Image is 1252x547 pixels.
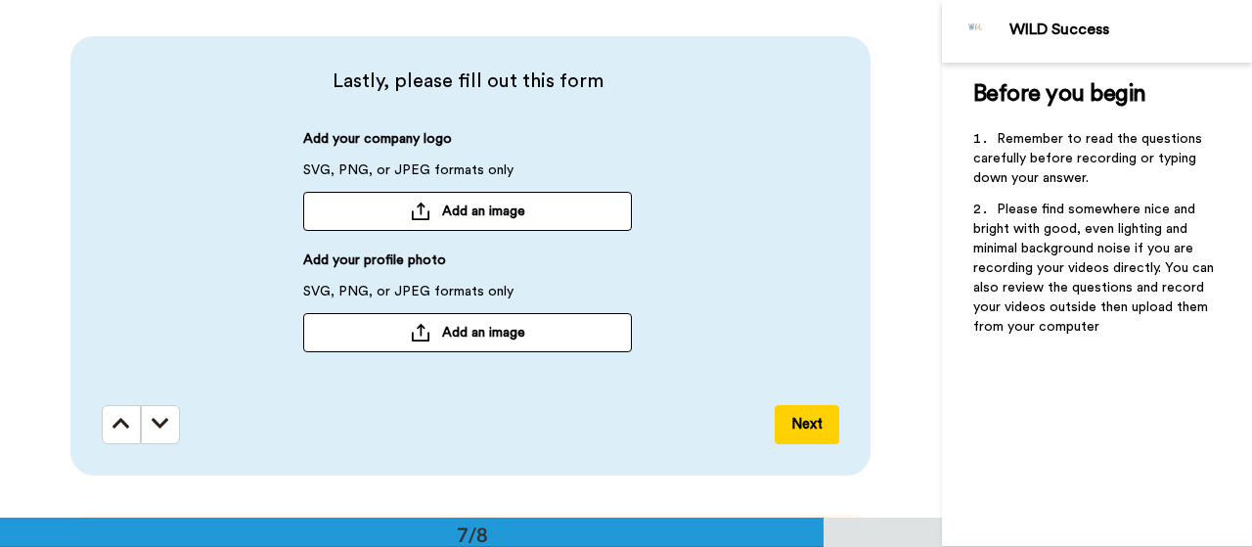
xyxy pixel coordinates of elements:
span: Lastly, please fill out this form [102,68,833,95]
span: Add your profile photo [303,251,446,282]
span: Add an image [442,323,525,342]
button: Next [775,405,839,444]
span: Please find somewhere nice and bright with good, even lighting and minimal background noise if yo... [973,203,1218,334]
span: SVG, PNG, or JPEG formats only [303,160,514,192]
div: WILD Success [1009,21,1251,39]
span: Remember to read the questions carefully before recording or typing down your answer. [973,132,1206,185]
span: Add your company logo [303,129,452,160]
span: SVG, PNG, or JPEG formats only [303,282,514,313]
span: Add an image [442,202,525,221]
button: Add an image [303,192,632,231]
span: Before you begin [973,82,1146,106]
button: Add an image [303,313,632,352]
img: Profile Image [953,8,1000,55]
